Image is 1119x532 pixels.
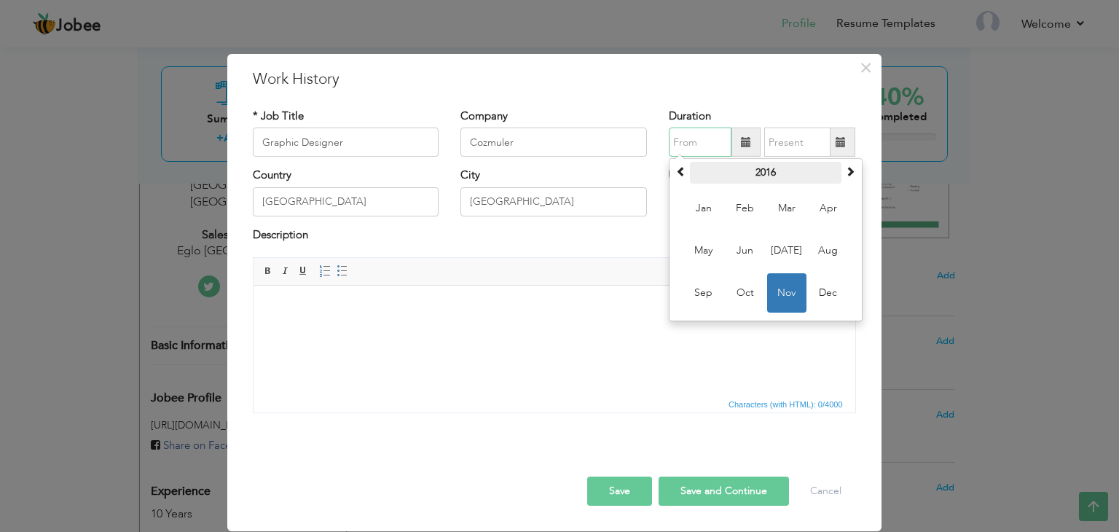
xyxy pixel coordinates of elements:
[726,273,765,313] span: Oct
[764,128,831,157] input: Present
[809,273,848,313] span: Dec
[278,263,294,279] a: Italic
[253,227,308,243] label: Description
[460,168,480,183] label: City
[809,231,848,270] span: Aug
[260,263,276,279] a: Bold
[253,168,291,183] label: Country
[796,477,856,506] button: Cancel
[860,55,872,81] span: ×
[669,128,731,157] input: From
[690,162,841,184] th: Select Year
[684,273,723,313] span: Sep
[767,189,806,228] span: Mar
[726,231,765,270] span: Jun
[726,189,765,228] span: Feb
[669,109,711,124] label: Duration
[767,231,806,270] span: [DATE]
[317,263,333,279] a: Insert/Remove Numbered List
[726,398,847,411] div: Statistics
[334,263,350,279] a: Insert/Remove Bulleted List
[845,166,855,176] span: Next Year
[253,109,304,124] label: * Job Title
[295,263,311,279] a: Underline
[684,231,723,270] span: May
[726,398,846,411] span: Characters (with HTML): 0/4000
[253,69,856,90] h3: Work History
[767,273,806,313] span: Nov
[676,166,686,176] span: Previous Year
[659,477,789,506] button: Save and Continue
[460,109,508,124] label: Company
[809,189,848,228] span: Apr
[684,189,723,228] span: Jan
[855,56,878,79] button: Close
[587,477,652,506] button: Save
[254,286,855,395] iframe: Rich Text Editor, workEditor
